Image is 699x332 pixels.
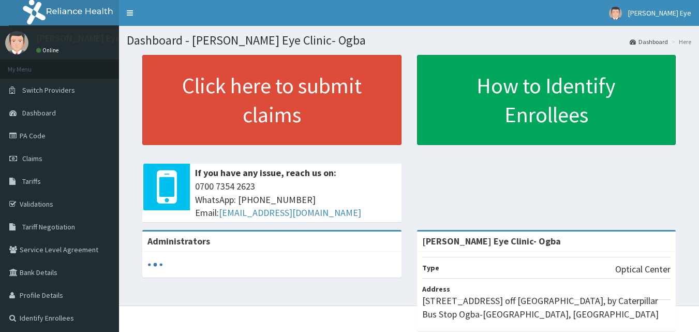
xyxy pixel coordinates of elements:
[22,177,41,186] span: Tariffs
[22,222,75,232] span: Tariff Negotiation
[422,284,450,294] b: Address
[22,85,75,95] span: Switch Providers
[22,154,42,163] span: Claims
[630,37,668,46] a: Dashboard
[22,108,56,118] span: Dashboard
[147,235,210,247] b: Administrators
[147,257,163,272] svg: audio-loading
[142,55,401,145] a: Click here to submit claims
[417,55,676,145] a: How to Identify Enrollees
[422,263,439,272] b: Type
[669,37,691,46] li: Here
[422,235,561,247] strong: [PERSON_NAME] Eye Clinic- Ogba
[5,31,28,54] img: User Image
[422,294,671,321] p: [STREET_ADDRESS] off [GEOGRAPHIC_DATA], by Caterpillar Bus Stop Ogba-[GEOGRAPHIC_DATA], [GEOGRAPH...
[628,8,691,18] span: [PERSON_NAME] Eye
[127,34,691,47] h1: Dashboard - [PERSON_NAME] Eye Clinic- Ogba
[36,47,61,54] a: Online
[195,180,396,220] span: 0700 7354 2623 WhatsApp: [PHONE_NUMBER] Email:
[609,7,622,20] img: User Image
[615,263,671,276] p: Optical Center
[195,167,336,179] b: If you have any issue, reach us on:
[36,34,121,43] p: [PERSON_NAME] Eye
[219,207,361,219] a: [EMAIL_ADDRESS][DOMAIN_NAME]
